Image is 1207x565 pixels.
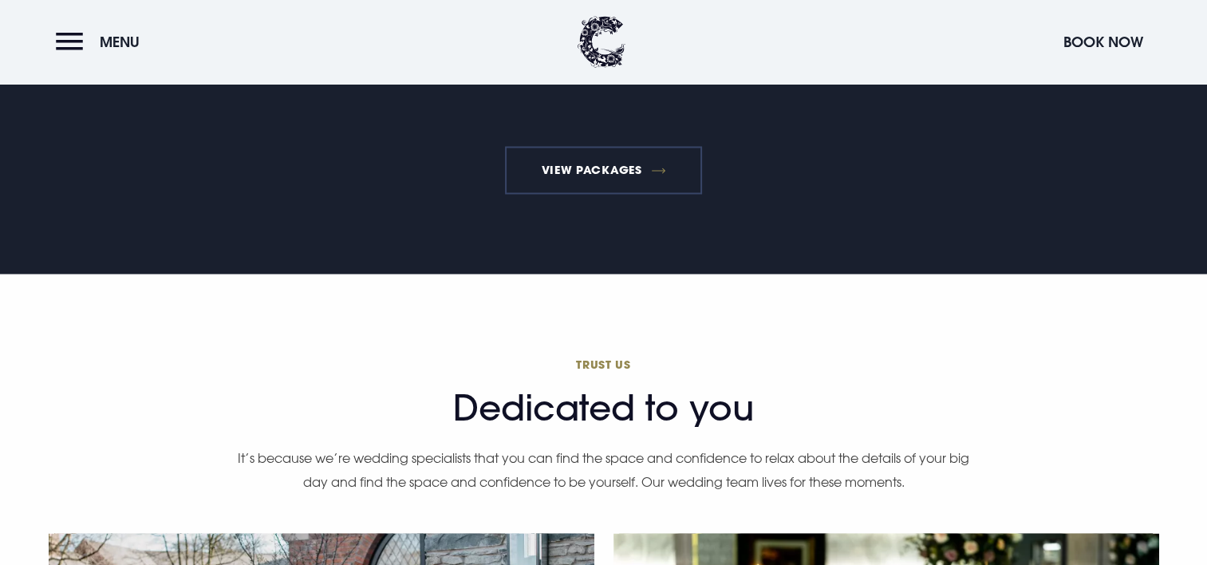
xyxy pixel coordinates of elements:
[578,16,625,68] img: Clandeboye Lodge
[56,25,148,59] button: Menu
[505,146,702,194] a: View Packages
[237,356,971,371] span: Trust us
[237,356,971,429] h2: Dedicated to you
[1055,25,1151,59] button: Book Now
[100,33,140,51] span: Menu
[237,445,971,494] p: It’s because we’re wedding specialists that you can find the space and confidence to relax about ...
